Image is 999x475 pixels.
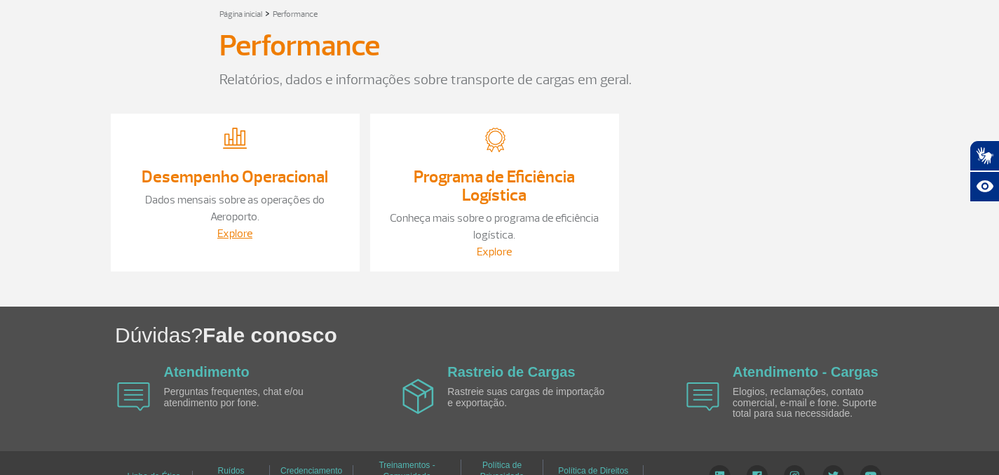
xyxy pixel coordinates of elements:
a: Programa de Eficiência Logística [414,166,575,206]
a: Explore [477,245,512,259]
a: Conheça mais sobre o programa de eficiência logística. [390,211,599,242]
a: Rastreio de Cargas [447,364,575,380]
a: > [265,5,270,21]
h1: Dúvidas? [115,321,999,349]
p: Elogios, reclamações, contato comercial, e-mail e fone. Suporte total para sua necessidade. [733,387,894,419]
img: airplane icon [686,382,719,411]
a: Explore [217,227,252,241]
a: Atendimento [164,364,250,380]
a: Dados mensais sobre as operações do Aeroporto. [145,193,325,224]
img: airplane icon [117,382,150,411]
p: Relatórios, dados e informações sobre transporte de cargas em geral. [219,69,780,91]
img: airplane icon [402,379,434,414]
p: Perguntas frequentes, chat e/ou atendimento por fone. [164,387,325,408]
button: Abrir recursos assistivos. [970,171,999,202]
p: Rastreie suas cargas de importação e exportação. [447,387,609,408]
a: Atendimento - Cargas [733,364,878,380]
span: Fale conosco [203,323,337,347]
a: Desempenho Operacional [142,166,328,187]
h3: Performance [219,29,380,64]
a: Página inicial [219,9,262,20]
a: Performance [273,9,318,20]
div: Plugin de acessibilidade da Hand Talk. [970,140,999,202]
button: Abrir tradutor de língua de sinais. [970,140,999,171]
